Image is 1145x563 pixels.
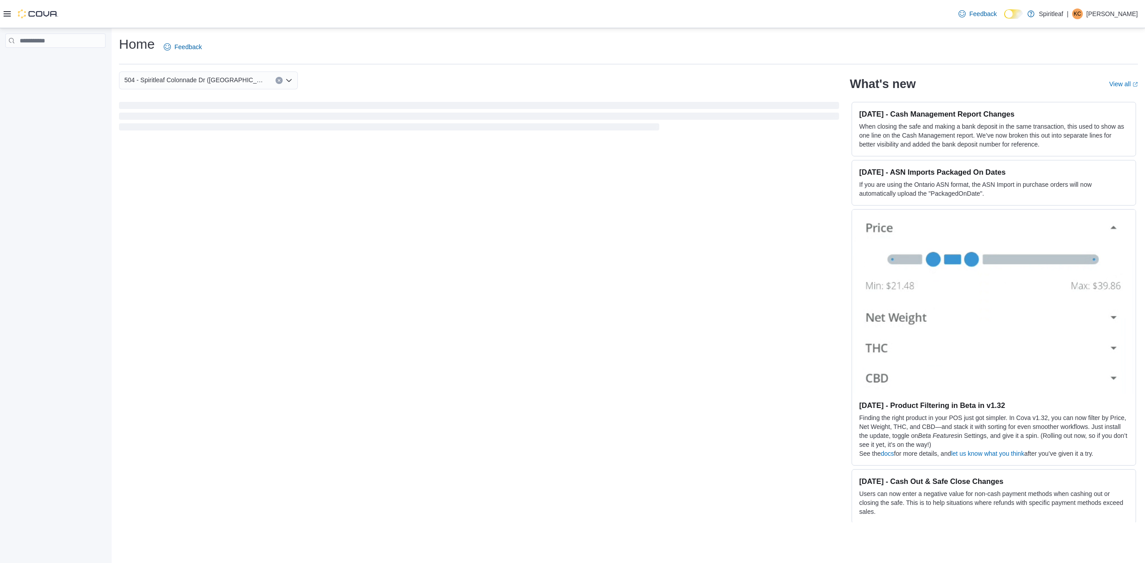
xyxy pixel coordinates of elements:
[859,489,1128,516] p: Users can now enter a negative value for non-cash payment methods when cashing out or closing the...
[276,77,283,84] button: Clear input
[124,75,267,85] span: 504 - Spiritleaf Colonnade Dr ([GEOGRAPHIC_DATA])
[1004,9,1023,19] input: Dark Mode
[951,450,1024,457] a: let us know what you think
[1074,8,1081,19] span: KC
[955,5,1000,23] a: Feedback
[285,77,293,84] button: Open list of options
[1039,8,1063,19] p: Spiritleaf
[969,9,997,18] span: Feedback
[918,432,958,439] em: Beta Features
[859,109,1128,118] h3: [DATE] - Cash Management Report Changes
[859,413,1128,449] p: Finding the right product in your POS just got simpler. In Cova v1.32, you can now filter by Pric...
[1072,8,1083,19] div: Kelly C
[859,401,1128,410] h3: [DATE] - Product Filtering in Beta in v1.32
[18,9,58,18] img: Cova
[119,35,155,53] h1: Home
[850,77,916,91] h2: What's new
[859,180,1128,198] p: If you are using the Ontario ASN format, the ASN Import in purchase orders will now automatically...
[859,168,1128,176] h3: [DATE] - ASN Imports Packaged On Dates
[1086,8,1138,19] p: [PERSON_NAME]
[119,104,839,132] span: Loading
[859,477,1128,486] h3: [DATE] - Cash Out & Safe Close Changes
[1109,80,1138,88] a: View allExternal link
[174,42,202,51] span: Feedback
[1067,8,1069,19] p: |
[160,38,205,56] a: Feedback
[859,122,1128,149] p: When closing the safe and making a bank deposit in the same transaction, this used to show as one...
[881,450,894,457] a: docs
[5,50,106,71] nav: Complex example
[1132,82,1138,87] svg: External link
[859,449,1128,458] p: See the for more details, and after you’ve given it a try.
